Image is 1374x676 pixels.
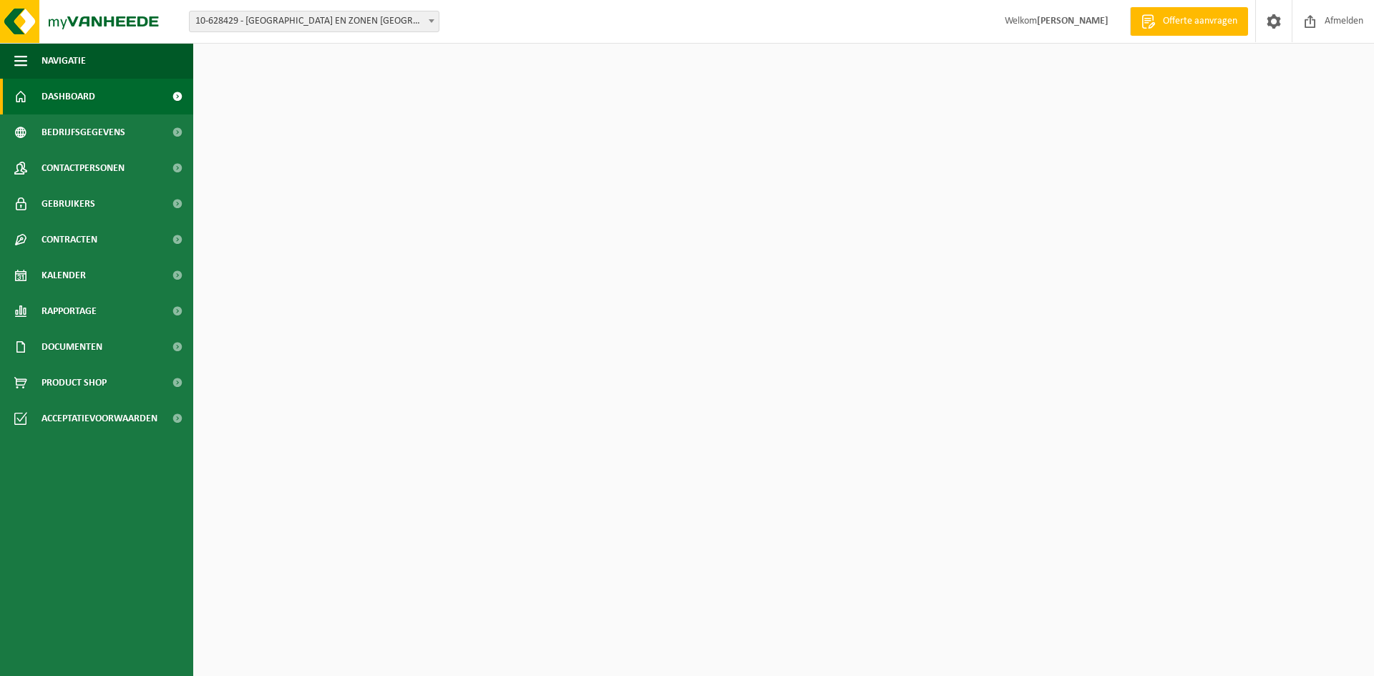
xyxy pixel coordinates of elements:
span: Gebruikers [42,186,95,222]
span: Acceptatievoorwaarden [42,401,157,436]
span: Bedrijfsgegevens [42,114,125,150]
strong: [PERSON_NAME] [1037,16,1109,26]
span: Kalender [42,258,86,293]
span: Offerte aanvragen [1159,14,1241,29]
span: 10-628429 - CASTELEYN EN ZONEN NV - MEULEBEKE [190,11,439,31]
span: Rapportage [42,293,97,329]
span: Product Shop [42,365,107,401]
span: Navigatie [42,43,86,79]
span: 10-628429 - CASTELEYN EN ZONEN NV - MEULEBEKE [189,11,439,32]
span: Dashboard [42,79,95,114]
span: Contracten [42,222,97,258]
a: Offerte aanvragen [1130,7,1248,36]
span: Contactpersonen [42,150,125,186]
span: Documenten [42,329,102,365]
